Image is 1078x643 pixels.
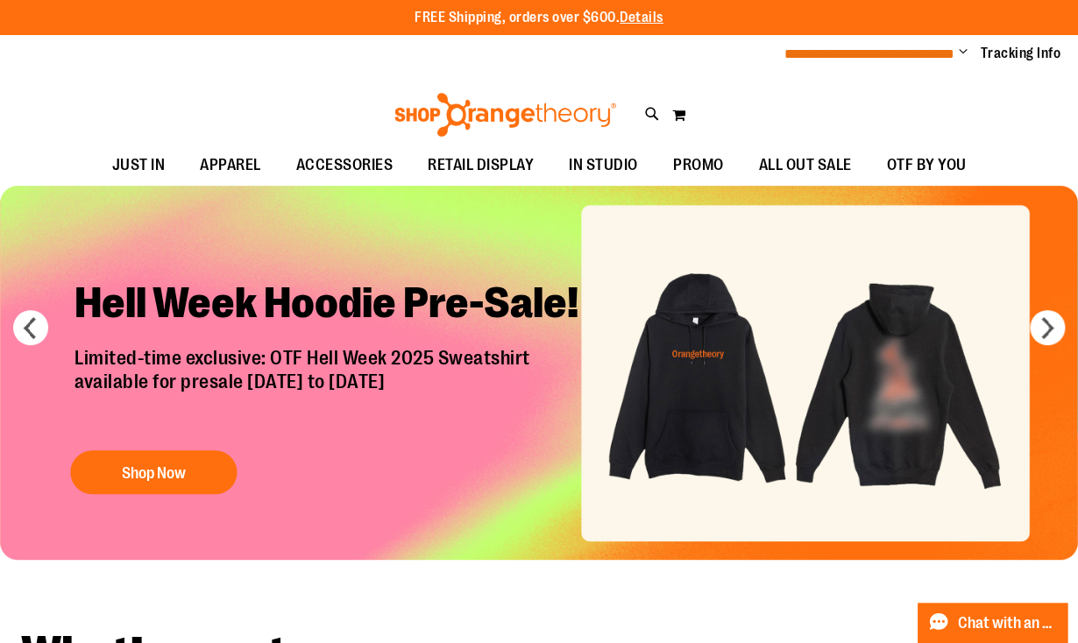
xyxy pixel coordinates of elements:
[981,44,1061,63] a: Tracking Info
[958,615,1057,632] span: Chat with an Expert
[959,45,968,62] button: Account menu
[673,145,724,185] span: PROMO
[428,145,534,185] span: RETAIL DISPLAY
[415,8,663,28] p: FREE Shipping, orders over $600.
[61,347,609,433] p: Limited-time exclusive: OTF Hell Week 2025 Sweatshirt available for presale [DATE] to [DATE]
[112,145,166,185] span: JUST IN
[918,603,1068,643] button: Chat with an Expert
[886,145,966,185] span: OTF BY YOU
[296,145,394,185] span: ACCESSORIES
[392,93,619,137] img: Shop Orangetheory
[1030,310,1065,345] button: next
[61,264,609,503] a: Hell Week Hoodie Pre-Sale! Limited-time exclusive: OTF Hell Week 2025 Sweatshirtavailable for pre...
[13,310,48,345] button: prev
[758,145,851,185] span: ALL OUT SALE
[61,264,609,347] h2: Hell Week Hoodie Pre-Sale!
[620,10,663,25] a: Details
[70,450,237,494] button: Shop Now
[200,145,261,185] span: APPAREL
[569,145,638,185] span: IN STUDIO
